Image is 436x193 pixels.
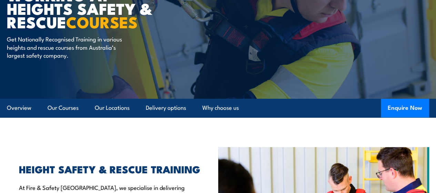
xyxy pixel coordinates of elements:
[19,164,208,173] h2: HEIGHT SAFETY & RESCUE TRAINING
[146,99,186,117] a: Delivery options
[95,99,130,117] a: Our Locations
[7,35,133,59] p: Get Nationally Recognised Training in various heights and rescue courses from Australia’s largest...
[66,10,138,33] strong: COURSES
[48,99,79,117] a: Our Courses
[381,99,429,117] button: Enquire Now
[202,99,239,117] a: Why choose us
[7,99,31,117] a: Overview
